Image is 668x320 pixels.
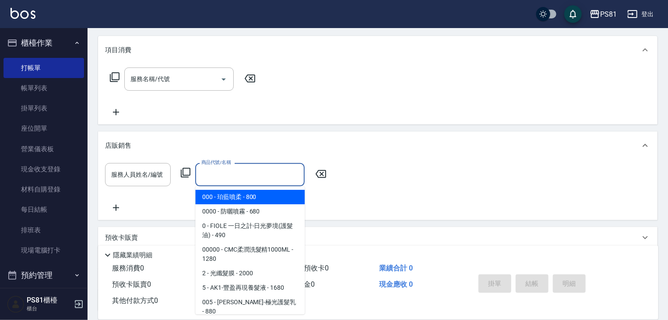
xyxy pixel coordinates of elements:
button: 報表及分析 [4,287,84,309]
p: 店販銷售 [105,141,131,150]
button: 預約管理 [4,264,84,287]
img: Logo [11,8,35,19]
span: 使用預收卡 0 [290,264,329,272]
div: 項目消費 [98,36,657,64]
p: 隱藏業績明細 [113,251,152,260]
span: 0 - FIOLE 一日之計-日光夢境(護髮油) - 490 [195,219,305,242]
p: 項目消費 [105,46,131,55]
a: 打帳單 [4,58,84,78]
a: 現場電腦打卡 [4,240,84,260]
span: 2 - 光纖髮膜 - 2000 [195,266,305,281]
button: 登出 [624,6,657,22]
p: 櫃台 [27,305,71,313]
span: 0000 - 防曬噴霧 - 680 [195,204,305,219]
span: 現金應收 0 [379,280,413,288]
label: 商品代號/名稱 [201,159,231,166]
a: 每日結帳 [4,199,84,220]
span: 服務消費 0 [112,264,144,272]
button: PS81 [586,5,620,23]
p: 預收卡販賣 [105,233,138,242]
span: 00000 - CMC柔潤洗髮精1000ML - 1280 [195,242,305,266]
button: 櫃檯作業 [4,32,84,54]
div: 預收卡販賣 [98,227,657,248]
a: 掛單列表 [4,98,84,118]
a: 座位開單 [4,118,84,139]
a: 現金收支登錄 [4,159,84,179]
span: 005 - [PERSON_NAME]-極光護髮乳 - 880 [195,295,305,319]
div: PS81 [600,9,617,20]
span: 5 - AK1-豐盈再現養髮液 - 1680 [195,281,305,295]
span: 業績合計 0 [379,264,413,272]
span: 000 - 珀藍噴柔 - 800 [195,190,305,204]
a: 材料自購登錄 [4,179,84,199]
a: 排班表 [4,220,84,240]
img: Person [7,295,25,313]
a: 營業儀表板 [4,139,84,159]
button: Open [217,72,231,86]
button: save [564,5,582,23]
span: 預收卡販賣 0 [112,280,151,288]
h5: PS81櫃檯 [27,296,71,305]
span: 其他付款方式 0 [112,296,158,305]
div: 店販銷售 [98,132,657,160]
a: 帳單列表 [4,78,84,98]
